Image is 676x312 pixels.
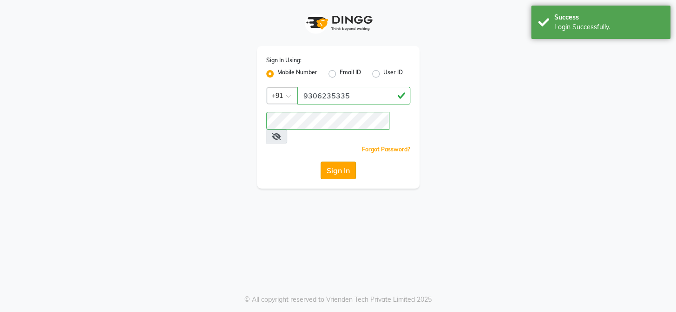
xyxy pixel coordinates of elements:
[340,68,361,79] label: Email ID
[554,13,663,22] div: Success
[277,68,317,79] label: Mobile Number
[362,146,410,153] a: Forgot Password?
[266,112,389,130] input: Username
[266,56,302,65] label: Sign In Using:
[297,87,410,104] input: Username
[301,9,375,37] img: logo1.svg
[554,22,663,32] div: Login Successfully.
[321,162,356,179] button: Sign In
[383,68,403,79] label: User ID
